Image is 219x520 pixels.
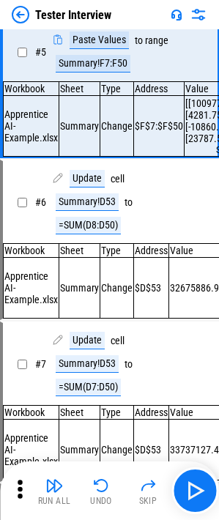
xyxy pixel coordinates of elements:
div: cell [111,174,125,185]
div: range [145,35,168,46]
td: Workbook [4,244,59,258]
div: to [135,35,143,46]
td: Type [100,244,134,258]
span: # 7 [35,358,46,370]
td: Change [100,420,134,480]
td: Change [100,258,134,319]
img: Skip [139,477,157,494]
span: # 5 [35,46,46,58]
td: Summary [59,420,100,480]
td: Apprentice AI-Example.xlsx [4,420,59,480]
div: Tester Interview [35,8,111,22]
button: Undo [78,473,125,508]
div: =SUM(D8:D50) [56,217,121,234]
div: Paste Values [70,31,129,49]
td: Sheet [59,82,100,96]
td: Sheet [59,244,100,258]
div: to [125,359,133,370]
td: $D$53 [134,258,169,319]
td: $F$7:$F$50 [134,96,185,157]
div: Run All [38,497,71,505]
td: Address [134,406,169,420]
td: Address [134,244,169,258]
td: Apprentice AI-Example.xlsx [4,258,59,319]
div: cell [111,335,125,346]
td: Sheet [59,406,100,420]
td: Type [100,82,134,96]
td: Change [100,96,134,157]
div: Undo [90,497,112,505]
td: Workbook [4,406,59,420]
td: Workbook [4,82,59,96]
td: Summary [59,258,100,319]
img: Settings menu [190,6,207,23]
div: Summary!D53 [56,355,119,373]
div: Skip [139,497,157,505]
div: to [125,197,133,208]
td: Apprentice AI-Example.xlsx [4,96,59,157]
button: Skip [125,473,171,508]
img: Back [12,6,29,23]
td: Address [134,82,185,96]
div: Summary!D53 [56,193,119,211]
td: Type [100,406,134,420]
span: # 6 [35,196,46,208]
img: Support [171,9,182,21]
img: Main button [183,479,207,502]
img: Undo [92,477,110,494]
div: =SUM(D7:D50) [56,379,121,396]
img: Run All [45,477,63,494]
td: $D$53 [134,420,169,480]
div: Update [70,170,105,187]
button: Run All [31,473,78,508]
div: Summary!F7:F50 [56,55,130,73]
div: Update [70,332,105,349]
td: Summary [59,96,100,157]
